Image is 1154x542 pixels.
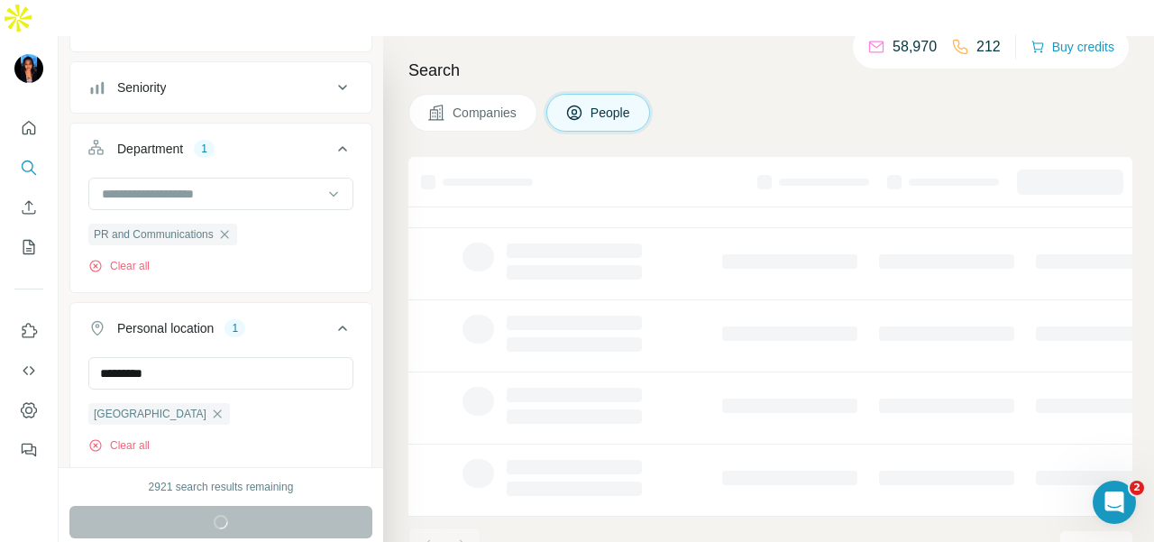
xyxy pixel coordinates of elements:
[194,141,215,157] div: 1
[70,307,371,357] button: Personal location1
[70,66,371,109] button: Seniority
[88,258,150,274] button: Clear all
[14,191,43,224] button: Enrich CSV
[14,315,43,347] button: Use Surfe on LinkedIn
[149,479,294,495] div: 2921 search results remaining
[94,406,206,422] span: [GEOGRAPHIC_DATA]
[14,434,43,466] button: Feedback
[1130,481,1144,495] span: 2
[14,394,43,427] button: Dashboard
[591,104,632,122] span: People
[224,320,245,336] div: 1
[14,54,43,83] img: Avatar
[117,140,183,158] div: Department
[893,36,937,58] p: 58,970
[976,36,1001,58] p: 212
[94,226,214,243] span: PR and Communications
[88,437,150,454] button: Clear all
[453,104,518,122] span: Companies
[408,58,1132,83] h4: Search
[14,152,43,184] button: Search
[117,319,214,337] div: Personal location
[117,78,166,96] div: Seniority
[70,127,371,178] button: Department1
[14,112,43,144] button: Quick start
[1093,481,1136,524] iframe: Intercom live chat
[1030,34,1114,60] button: Buy credits
[14,354,43,387] button: Use Surfe API
[14,231,43,263] button: My lists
